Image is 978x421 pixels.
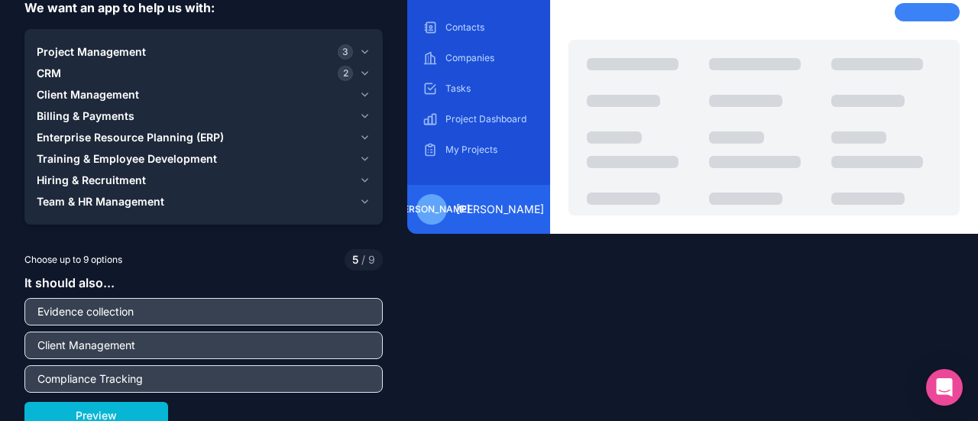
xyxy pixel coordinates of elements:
[37,170,371,191] button: Hiring & Recruitment
[394,203,470,215] span: [PERSON_NAME]
[445,113,535,125] p: Project Dashboard
[37,44,146,60] span: Project Management
[445,83,535,95] p: Tasks
[37,84,371,105] button: Client Management
[37,173,146,188] span: Hiring & Recruitment
[37,63,371,84] button: CRM2
[37,105,371,127] button: Billing & Payments
[445,52,535,64] p: Companies
[445,21,535,34] p: Contacts
[37,66,61,81] span: CRM
[361,253,365,266] span: /
[352,252,358,267] span: 5
[926,369,963,406] div: Open Intercom Messenger
[37,194,164,209] span: Team & HR Management
[37,130,224,145] span: Enterprise Resource Planning (ERP)
[358,252,375,267] span: 9
[24,275,115,290] span: It should also...
[37,191,371,212] button: Team & HR Management
[37,41,371,63] button: Project Management3
[37,148,371,170] button: Training & Employee Development
[456,202,544,217] span: [PERSON_NAME]
[338,66,353,81] span: 2
[37,127,371,148] button: Enterprise Resource Planning (ERP)
[24,253,122,267] span: Choose up to 9 options
[37,151,217,167] span: Training & Employee Development
[419,15,538,173] div: scrollable content
[338,44,353,60] span: 3
[37,108,134,124] span: Billing & Payments
[37,87,139,102] span: Client Management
